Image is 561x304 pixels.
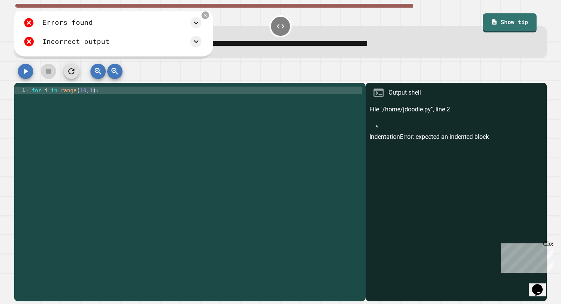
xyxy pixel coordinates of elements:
[498,240,553,273] iframe: chat widget
[369,105,543,301] div: File "/home/jdoodle.py", line 2 ^ IndentationError: expected an indented block
[529,273,553,296] iframe: chat widget
[389,88,421,97] div: Output shell
[3,3,53,48] div: Chat with us now!Close
[42,18,93,27] div: Errors found
[14,87,30,94] div: 1
[42,37,110,47] div: Incorrect output
[483,13,537,32] a: Show tip
[26,87,30,94] span: Toggle code folding, row 1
